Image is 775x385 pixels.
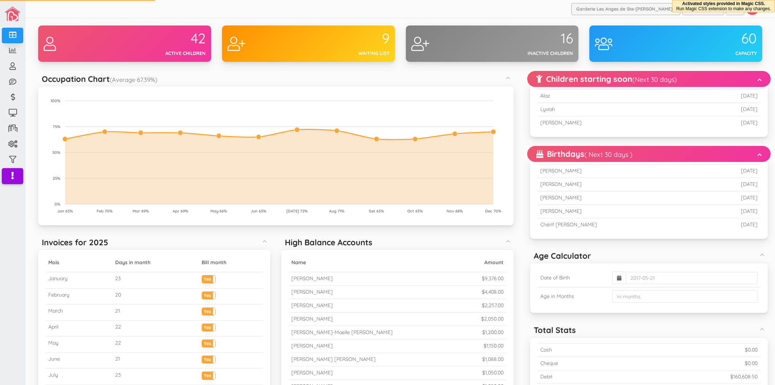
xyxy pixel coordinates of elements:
div: 42 [125,31,206,46]
small: ( Next 30 days ) [584,150,633,159]
td: [PERSON_NAME] [537,191,702,205]
label: Yes [202,308,215,313]
tspan: Aug 71% [329,209,344,214]
h5: Children starting soon [536,75,677,83]
td: May [45,337,112,353]
td: [DATE] [701,164,760,178]
tspan: Jan 63% [57,209,73,214]
td: 22 [112,337,199,353]
tspan: [DATE] 72% [286,209,308,214]
td: 23 [112,272,199,288]
label: Yes [202,372,215,377]
h5: Bill month [202,260,260,265]
small: [PERSON_NAME] [291,275,333,282]
td: 21 [112,353,199,369]
small: [PERSON_NAME] [291,302,333,309]
td: Cash [537,343,642,357]
td: [DATE] [689,90,760,103]
small: [PERSON_NAME] [291,289,333,295]
div: Activated styles provided in Magic CSS. [676,1,771,11]
div: Inactive children [492,50,573,57]
h5: Name [291,260,458,265]
td: [DATE] [701,218,760,231]
tspan: Set 63% [369,209,384,214]
small: $1,150.00 [484,342,504,349]
tspan: 50% [52,150,60,155]
td: Cheque [537,357,642,370]
h5: Occupation Chart [42,75,157,83]
td: 22 [112,320,199,336]
td: April [45,320,112,336]
h5: Invoices for 2025 [42,238,108,247]
td: Date of Birth [537,269,609,287]
div: Waiting list [308,50,389,57]
small: [PERSON_NAME] [291,315,333,322]
div: Capacity [676,50,757,57]
td: [DATE] [689,116,760,130]
td: [PERSON_NAME] [537,205,702,218]
tspan: Jun 65% [251,209,266,214]
td: March [45,304,112,320]
td: $0.00 [642,343,760,357]
td: [DATE] [701,191,760,205]
tspan: 0% [55,202,60,207]
h5: High Balance Accounts [285,238,372,247]
small: [PERSON_NAME] [PERSON_NAME] [291,356,376,362]
small: (Next 30 days) [632,75,677,84]
label: Yes [202,356,215,361]
td: $160,608.50 [642,370,760,384]
div: 9 [308,31,389,46]
h5: Birthdays [536,150,633,158]
small: $1,050.00 [482,369,504,376]
tspan: Feb 70% [97,209,113,214]
td: 20 [112,288,199,304]
td: [PERSON_NAME] [537,178,702,191]
td: 23 [112,369,199,385]
tspan: Apr 69% [173,209,188,214]
tspan: Oct 63% [407,209,423,214]
td: [DATE] [689,103,760,116]
small: $9,376.00 [482,275,504,282]
div: 16 [492,31,573,46]
td: Debit [537,370,642,384]
label: Yes [202,340,215,345]
td: [PERSON_NAME] [537,164,702,178]
td: Chérif [PERSON_NAME] [537,218,702,231]
input: In months [612,290,758,303]
td: 21 [112,304,199,320]
tspan: 100% [51,98,60,103]
td: Age in Months [537,287,609,306]
td: February [45,288,112,304]
small: $1,200.00 [482,329,504,336]
tspan: Dec 70% [485,209,501,214]
td: Alaz [537,90,689,103]
td: Lyviah [537,103,689,116]
td: $0.00 [642,357,760,370]
h5: Mois [48,260,109,265]
small: [PERSON_NAME]-Maelle [PERSON_NAME] [291,329,393,336]
small: $2,257.00 [482,302,504,309]
label: Yes [202,324,215,329]
small: $4,408.00 [482,289,504,295]
h5: Days in month [115,260,196,265]
tspan: 25% [53,176,60,181]
iframe: chat widget [744,356,768,378]
td: [DATE] [701,205,760,218]
small: $2,050.00 [481,315,504,322]
td: July [45,369,112,385]
tspan: Mar 69% [133,209,149,214]
small: $1,088.00 [482,356,504,362]
tspan: Nov 68% [447,209,463,214]
h5: Total Stats [534,326,576,334]
label: Yes [202,292,215,297]
img: image [4,7,21,21]
td: [DATE] [701,178,760,191]
td: June [45,353,112,369]
tspan: May 66% [210,209,227,214]
span: Run Magic CSS extension to make any changes. [676,6,771,11]
td: January [45,272,112,288]
h5: Age Calculator [534,251,591,260]
small: [PERSON_NAME] [291,369,333,376]
label: Yes [202,275,215,281]
tspan: 75% [53,124,60,129]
